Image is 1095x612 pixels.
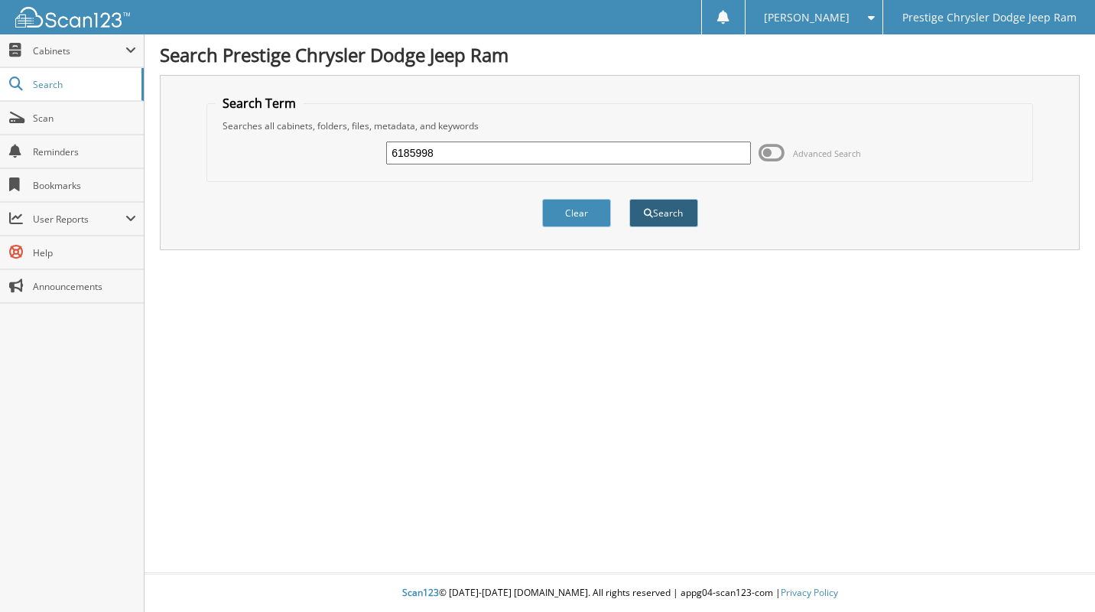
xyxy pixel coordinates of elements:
[33,78,134,91] span: Search
[215,95,304,112] legend: Search Term
[1019,539,1095,612] iframe: Chat Widget
[793,148,861,159] span: Advanced Search
[781,586,838,599] a: Privacy Policy
[33,145,136,158] span: Reminders
[902,13,1077,22] span: Prestige Chrysler Dodge Jeep Ram
[629,199,698,227] button: Search
[33,280,136,293] span: Announcements
[542,199,611,227] button: Clear
[33,44,125,57] span: Cabinets
[33,246,136,259] span: Help
[160,42,1080,67] h1: Search Prestige Chrysler Dodge Jeep Ram
[402,586,439,599] span: Scan123
[15,7,130,28] img: scan123-logo-white.svg
[33,179,136,192] span: Bookmarks
[33,213,125,226] span: User Reports
[33,112,136,125] span: Scan
[145,575,1095,612] div: © [DATE]-[DATE] [DOMAIN_NAME]. All rights reserved | appg04-scan123-com |
[215,119,1025,132] div: Searches all cabinets, folders, files, metadata, and keywords
[764,13,850,22] span: [PERSON_NAME]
